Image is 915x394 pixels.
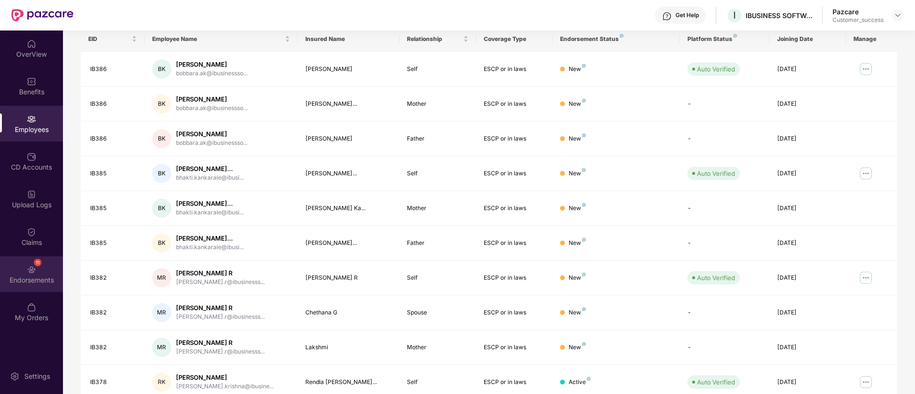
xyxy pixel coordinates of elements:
img: svg+xml;base64,PHN2ZyB4bWxucz0iaHR0cDovL3d3dy53My5vcmcvMjAwMC9zdmciIHdpZHRoPSI4IiBoZWlnaHQ9IjgiIH... [582,99,586,102]
img: svg+xml;base64,PHN2ZyBpZD0iVXBsb2FkX0xvZ3MiIGRhdGEtbmFtZT0iVXBsb2FkIExvZ3MiIHhtbG5zPSJodHRwOi8vd3... [27,190,36,199]
div: [PERSON_NAME].krishna@ibusine... [176,382,274,391]
div: Customer_success [832,16,884,24]
img: svg+xml;base64,PHN2ZyB4bWxucz0iaHR0cDovL3d3dy53My5vcmcvMjAwMC9zdmciIHdpZHRoPSI4IiBoZWlnaHQ9IjgiIH... [733,34,737,38]
div: [DATE] [777,273,838,283]
div: [PERSON_NAME] R [305,273,392,283]
img: svg+xml;base64,PHN2ZyBpZD0iTXlfT3JkZXJzIiBkYXRhLW5hbWU9Ik15IE9yZGVycyIgeG1sbnM9Imh0dHA6Ly93d3cudz... [27,303,36,312]
img: svg+xml;base64,PHN2ZyBpZD0iSGVscC0zMngzMiIgeG1sbnM9Imh0dHA6Ly93d3cudzMub3JnLzIwMDAvc3ZnIiB3aWR0aD... [662,11,672,21]
img: svg+xml;base64,PHN2ZyB4bWxucz0iaHR0cDovL3d3dy53My5vcmcvMjAwMC9zdmciIHdpZHRoPSI4IiBoZWlnaHQ9IjgiIH... [582,64,586,68]
div: [PERSON_NAME].r@ibusinesss... [176,278,265,287]
img: svg+xml;base64,PHN2ZyB4bWxucz0iaHR0cDovL3d3dy53My5vcmcvMjAwMC9zdmciIHdpZHRoPSI4IiBoZWlnaHQ9IjgiIH... [582,203,586,207]
td: - [680,226,769,261]
img: svg+xml;base64,PHN2ZyB4bWxucz0iaHR0cDovL3d3dy53My5vcmcvMjAwMC9zdmciIHdpZHRoPSI4IiBoZWlnaHQ9IjgiIH... [582,307,586,311]
img: svg+xml;base64,PHN2ZyBpZD0iRW1wbG95ZWVzIiB4bWxucz0iaHR0cDovL3d3dy53My5vcmcvMjAwMC9zdmciIHdpZHRoPS... [27,114,36,124]
div: Auto Verified [697,64,735,74]
div: IB378 [90,378,137,387]
div: Father [407,134,468,143]
div: [PERSON_NAME]... [176,199,244,208]
div: [PERSON_NAME] Ka... [305,204,392,213]
div: bobbara.ak@ibusinessso... [176,69,248,78]
div: [PERSON_NAME].r@ibusinesss... [176,347,265,356]
div: Mother [407,343,468,352]
div: ESCP or in laws [484,100,545,109]
div: BK [152,164,171,183]
div: [PERSON_NAME]... [305,100,392,109]
div: IB386 [90,134,137,143]
div: bhakti.kankarale@ibusi... [176,173,244,182]
div: [PERSON_NAME] [176,373,274,382]
div: [PERSON_NAME] [176,95,248,104]
div: [DATE] [777,239,838,248]
span: Employee Name [152,35,283,43]
div: 11 [34,259,42,266]
img: svg+xml;base64,PHN2ZyB4bWxucz0iaHR0cDovL3d3dy53My5vcmcvMjAwMC9zdmciIHdpZHRoPSI4IiBoZWlnaHQ9IjgiIH... [582,342,586,346]
th: EID [81,26,145,52]
div: New [569,204,586,213]
div: New [569,273,586,283]
div: ESCP or in laws [484,273,545,283]
div: IB385 [90,239,137,248]
div: New [569,239,586,248]
th: Manage [846,26,897,52]
div: IB382 [90,308,137,317]
td: - [680,191,769,226]
div: Pazcare [832,7,884,16]
div: MR [152,268,171,287]
div: bobbara.ak@ibusinessso... [176,104,248,113]
div: ESCP or in laws [484,239,545,248]
div: IB386 [90,65,137,74]
div: ESCP or in laws [484,343,545,352]
img: svg+xml;base64,PHN2ZyB4bWxucz0iaHR0cDovL3d3dy53My5vcmcvMjAwMC9zdmciIHdpZHRoPSI4IiBoZWlnaHQ9IjgiIH... [582,133,586,137]
td: - [680,121,769,156]
div: bhakti.kankarale@ibusi... [176,208,244,217]
div: Auto Verified [697,273,735,283]
img: svg+xml;base64,PHN2ZyB4bWxucz0iaHR0cDovL3d3dy53My5vcmcvMjAwMC9zdmciIHdpZHRoPSI4IiBoZWlnaHQ9IjgiIH... [620,34,624,38]
div: RK [152,373,171,392]
div: Platform Status [687,35,761,43]
div: [PERSON_NAME] R [176,338,265,347]
div: [DATE] [777,169,838,178]
div: Lakshmi [305,343,392,352]
div: [PERSON_NAME] [305,134,392,143]
img: manageButton [858,270,873,285]
div: [DATE] [777,308,838,317]
div: Father [407,239,468,248]
div: [PERSON_NAME] [305,65,392,74]
div: ESCP or in laws [484,65,545,74]
div: IB382 [90,273,137,283]
div: Rendla [PERSON_NAME]... [305,378,392,387]
img: svg+xml;base64,PHN2ZyB4bWxucz0iaHR0cDovL3d3dy53My5vcmcvMjAwMC9zdmciIHdpZHRoPSI4IiBoZWlnaHQ9IjgiIH... [582,168,586,172]
div: Self [407,273,468,283]
img: manageButton [858,374,873,390]
div: IB386 [90,100,137,109]
span: I [733,10,736,21]
div: bobbara.ak@ibusinessso... [176,139,248,148]
img: manageButton [858,61,873,77]
img: New Pazcare Logo [11,9,73,21]
div: [PERSON_NAME]... [305,169,392,178]
div: [PERSON_NAME].r@ibusinesss... [176,313,265,322]
img: svg+xml;base64,PHN2ZyB4bWxucz0iaHR0cDovL3d3dy53My5vcmcvMjAwMC9zdmciIHdpZHRoPSI4IiBoZWlnaHQ9IjgiIH... [582,273,586,276]
div: [DATE] [777,204,838,213]
div: Endorsement Status [560,35,672,43]
div: [PERSON_NAME]... [176,234,244,243]
div: Mother [407,204,468,213]
div: ESCP or in laws [484,308,545,317]
th: Employee Name [145,26,298,52]
div: [DATE] [777,134,838,143]
div: MR [152,303,171,322]
div: [DATE] [777,100,838,109]
div: Get Help [676,11,699,19]
div: [DATE] [777,343,838,352]
th: Relationship [399,26,476,52]
img: svg+xml;base64,PHN2ZyBpZD0iQmVuZWZpdHMiIHhtbG5zPSJodHRwOi8vd3d3LnczLm9yZy8yMDAwL3N2ZyIgd2lkdGg9Ij... [27,77,36,86]
div: IB385 [90,204,137,213]
div: Self [407,169,468,178]
th: Insured Name [298,26,400,52]
th: Joining Date [769,26,846,52]
div: BK [152,60,171,79]
div: Spouse [407,308,468,317]
div: [DATE] [777,378,838,387]
div: Settings [21,372,53,381]
div: [DATE] [777,65,838,74]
